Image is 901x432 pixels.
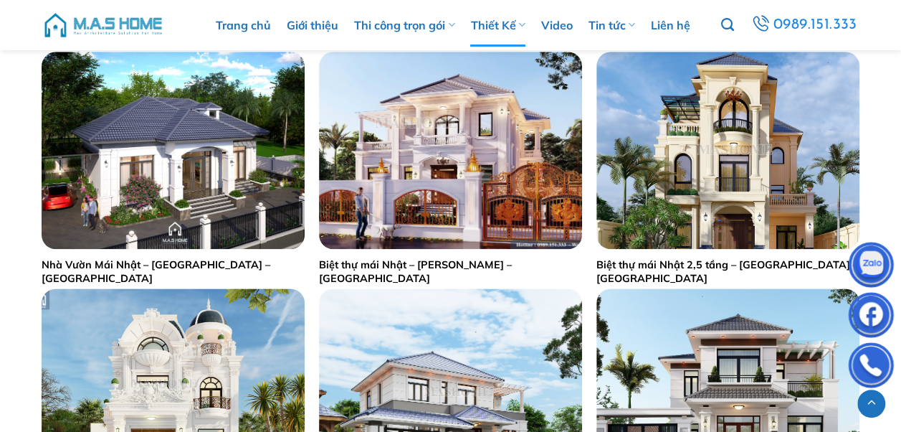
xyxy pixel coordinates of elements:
[354,4,454,47] a: Thi công trọn gói
[596,52,859,249] img: Thiết kế biệt thự mái Nhật - Anh Tùng - Bắc Ninh | MasHome
[216,4,271,47] a: Trang chủ
[771,12,859,37] span: 0989.151.333
[287,4,338,47] a: Giới thiệu
[470,4,525,47] a: Thiết Kế
[42,52,305,249] img: Nhà mái nhật cấp 4
[42,258,305,285] a: Nhà Vườn Mái Nhật – [GEOGRAPHIC_DATA] – [GEOGRAPHIC_DATA]
[849,296,892,339] img: Facebook
[319,52,582,249] img: Thiết kế biệt thự anh Mạnh - Thái Bình | MasHome
[857,390,885,418] a: Lên đầu trang
[720,10,733,40] a: Tìm kiếm
[596,258,859,285] a: Biệt thự mái Nhật 2,5 tầng – [GEOGRAPHIC_DATA] – [GEOGRAPHIC_DATA]
[319,258,582,285] a: Biệt thự mái Nhật – [PERSON_NAME] – [GEOGRAPHIC_DATA]
[651,4,690,47] a: Liên hệ
[849,245,892,288] img: Zalo
[42,4,164,47] img: M.A.S HOME – Tổng Thầu Thiết Kế Và Xây Nhà Trọn Gói
[541,4,573,47] a: Video
[588,4,635,47] a: Tin tức
[746,11,862,39] a: 0989.151.333
[849,346,892,389] img: Phone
